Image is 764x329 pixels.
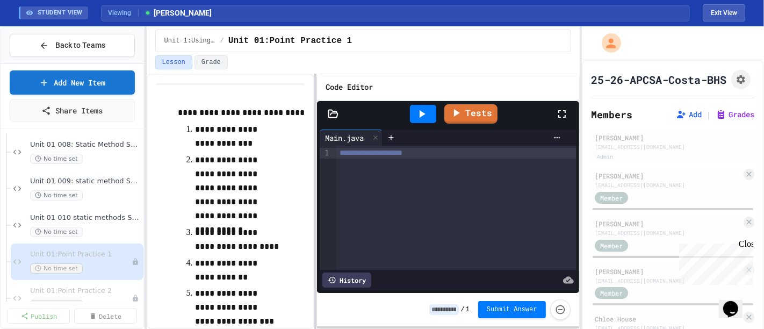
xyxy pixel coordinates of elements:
div: [PERSON_NAME] [595,171,741,181]
span: No time set [30,190,83,201]
span: Unit 01:Point Practice 1 [30,250,132,259]
div: [EMAIL_ADDRESS][DOMAIN_NAME] [595,277,741,285]
span: Unit 01:Point Practice 1 [228,34,352,47]
div: [PERSON_NAME] [595,133,751,142]
a: Publish [8,309,70,324]
button: Assignment Settings [731,70,751,89]
button: Add [676,109,702,120]
span: No time set [30,300,83,310]
a: Share Items [10,99,135,122]
div: Chloe House [595,314,741,324]
span: Unit 01 009: static method STRING Los hombres no lloran [30,177,141,186]
button: Back to Teams [10,34,135,57]
iframe: chat widget [719,286,753,318]
span: No time set [30,263,83,274]
span: Member [600,193,623,203]
span: [PERSON_NAME] [144,8,212,19]
span: Member [600,241,623,251]
span: STUDENT VIEW [38,9,83,18]
div: Chat with us now!Close [4,4,74,68]
button: Grade [194,55,228,69]
span: | [706,108,711,121]
button: Lesson [155,55,192,69]
div: Admin [595,152,615,161]
span: No time set [30,154,83,164]
div: My Account [590,31,624,55]
h2: Members [592,107,633,122]
span: Member [600,288,623,298]
div: [EMAIL_ADDRESS][DOMAIN_NAME] [595,143,751,151]
span: Unit 1:Using Objects and Methods [164,37,216,45]
div: [EMAIL_ADDRESS][DOMAIN_NAME] [595,181,741,189]
div: [PERSON_NAME] [595,267,741,276]
h1: 25-26-APCSA-Costa-BHS [592,72,727,87]
div: [EMAIL_ADDRESS][DOMAIN_NAME] [595,229,741,237]
button: Grades [716,109,754,120]
span: No time set [30,227,83,237]
span: Unit 01:Point Practice 2 [30,287,132,296]
a: Delete [74,309,136,324]
a: Add New Item [10,70,135,95]
span: Viewing [108,8,139,18]
span: / [220,37,224,45]
div: Unpublished [132,258,139,266]
button: Exit student view [703,4,745,22]
div: Unpublished [132,295,139,302]
span: Back to Teams [55,40,105,51]
iframe: chat widget [675,239,753,285]
div: [PERSON_NAME] [595,219,741,228]
span: Unit 01 010 static methods STRING BANNERS [30,213,141,223]
span: Unit 01 008: Static Method STRING Ex 1.12 Fight Song [30,140,141,149]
